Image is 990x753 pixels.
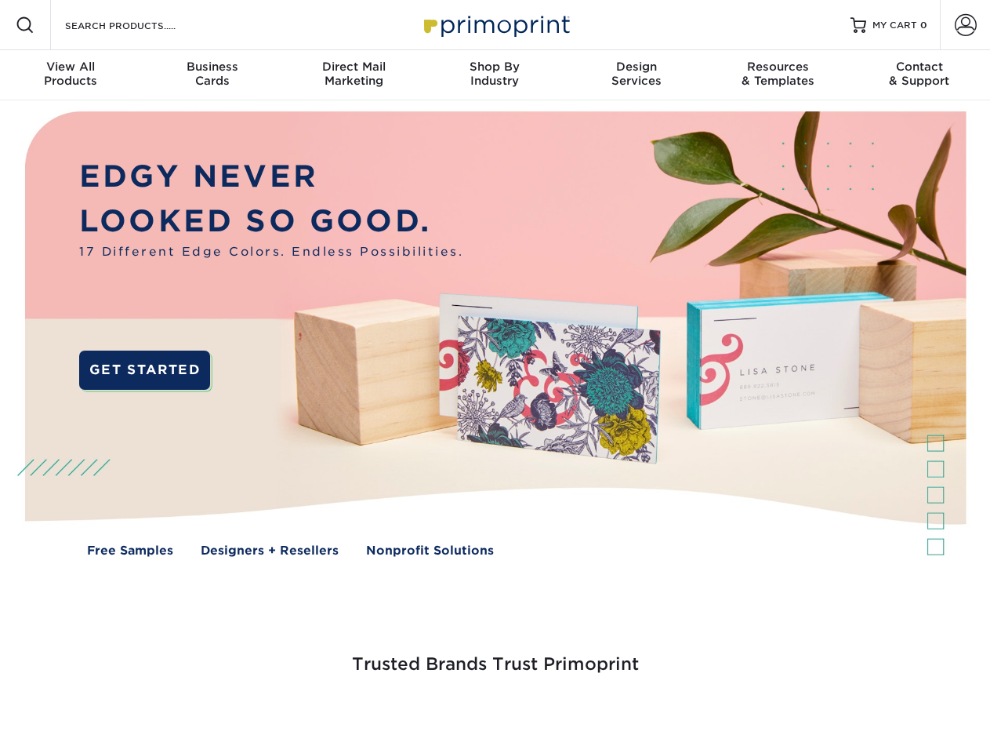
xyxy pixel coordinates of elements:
input: SEARCH PRODUCTS..... [63,16,216,35]
span: Business [141,60,282,74]
span: Design [566,60,707,74]
a: Resources& Templates [707,50,848,100]
div: & Templates [707,60,848,88]
img: Mini [549,715,549,716]
span: MY CART [872,19,917,32]
img: Freeform [235,715,236,716]
a: GET STARTED [79,351,210,390]
span: Resources [707,60,848,74]
a: Direct MailMarketing [283,50,424,100]
a: DesignServices [566,50,707,100]
img: Goodwill [847,715,847,716]
div: Industry [424,60,565,88]
span: Contact [849,60,990,74]
a: BusinessCards [141,50,282,100]
a: Designers + Resellers [201,542,339,560]
span: Direct Mail [283,60,424,74]
a: Shop ByIndustry [424,50,565,100]
span: 0 [920,20,927,31]
a: Contact& Support [849,50,990,100]
div: Cards [141,60,282,88]
p: LOOKED SO GOOD. [79,199,463,244]
img: Amazon [698,715,698,716]
h3: Trusted Brands Trust Primoprint [37,617,954,693]
div: & Support [849,60,990,88]
a: Free Samples [87,542,173,560]
a: Nonprofit Solutions [366,542,494,560]
p: EDGY NEVER [79,155,463,199]
img: Primoprint [417,8,574,42]
div: Services [566,60,707,88]
span: 17 Different Edge Colors. Endless Possibilities. [79,243,463,261]
div: Marketing [283,60,424,88]
span: Shop By [424,60,565,74]
img: Google [400,715,401,716]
